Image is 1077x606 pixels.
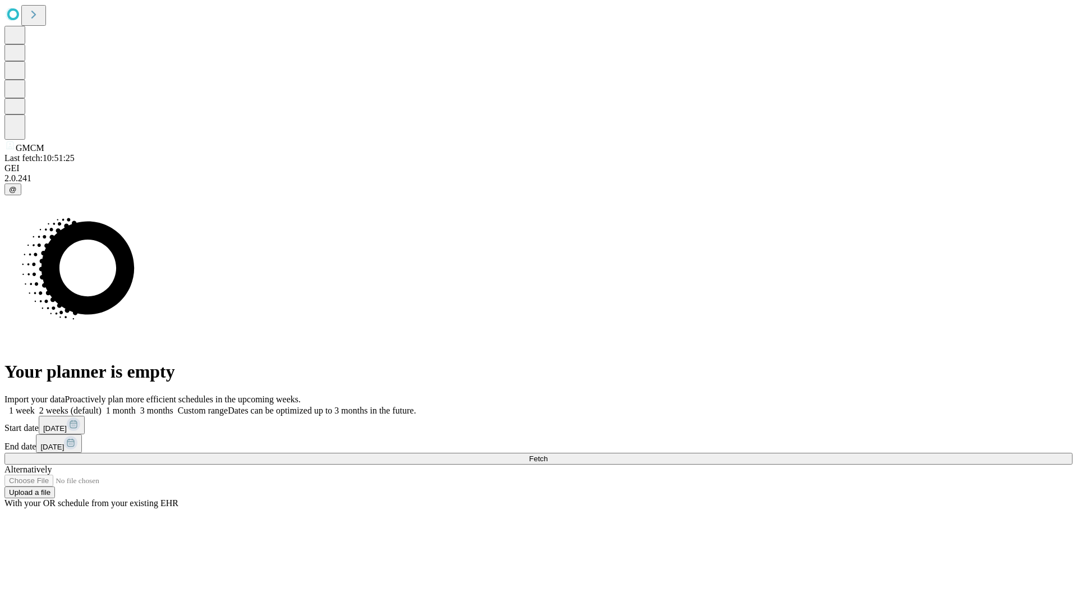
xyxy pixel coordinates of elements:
[4,498,178,508] span: With your OR schedule from your existing EHR
[4,453,1073,465] button: Fetch
[9,185,17,194] span: @
[65,394,301,404] span: Proactively plan more efficient schedules in the upcoming weeks.
[4,465,52,474] span: Alternatively
[39,406,102,415] span: 2 weeks (default)
[36,434,82,453] button: [DATE]
[228,406,416,415] span: Dates can be optimized up to 3 months in the future.
[4,361,1073,382] h1: Your planner is empty
[4,153,75,163] span: Last fetch: 10:51:25
[529,454,547,463] span: Fetch
[4,394,65,404] span: Import your data
[178,406,228,415] span: Custom range
[140,406,173,415] span: 3 months
[4,486,55,498] button: Upload a file
[39,416,85,434] button: [DATE]
[40,443,64,451] span: [DATE]
[9,406,35,415] span: 1 week
[16,143,44,153] span: GMCM
[4,416,1073,434] div: Start date
[4,173,1073,183] div: 2.0.241
[4,163,1073,173] div: GEI
[4,183,21,195] button: @
[43,424,67,433] span: [DATE]
[4,434,1073,453] div: End date
[106,406,136,415] span: 1 month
